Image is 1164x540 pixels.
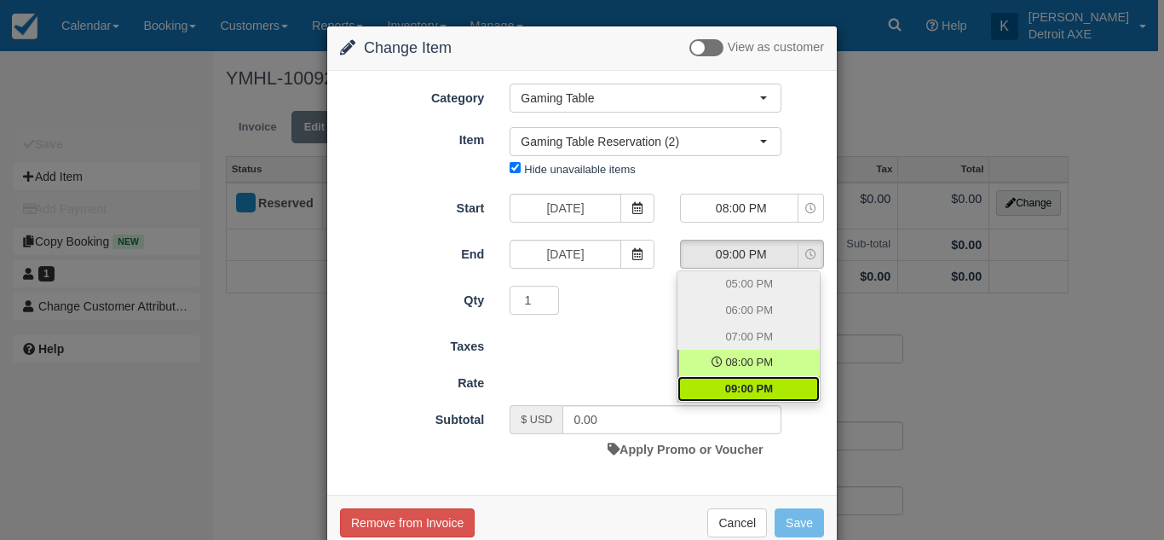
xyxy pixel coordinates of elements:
small: $ USD [521,414,552,426]
button: Gaming Table Reservation (2) [510,127,781,156]
span: 08:00 PM [725,355,773,371]
label: Qty [327,286,497,310]
span: Gaming Table Reservation (2) [521,133,759,150]
button: 08:00 PM [680,194,824,223]
button: Gaming Table [510,84,781,113]
label: Taxes [327,332,497,356]
span: Gaming Table [521,90,759,107]
button: Cancel [707,508,767,537]
label: Category [327,84,497,107]
label: Rate [327,369,497,392]
span: Change Item [364,39,452,56]
button: Save [775,508,824,537]
span: 09:00 PM [681,246,802,263]
label: Item [327,125,497,149]
label: End [327,240,497,264]
label: Start [327,194,497,218]
label: Subtotal [327,405,497,429]
span: 09:00 PM [725,381,773,398]
label: Hide unavailable items [524,163,635,176]
span: 08:00 PM [681,200,802,217]
a: Apply Promo or Voucher [608,443,763,456]
span: View as customer [728,41,824,55]
button: 09:00 PM [680,240,824,269]
button: Remove from Invoice [340,508,475,537]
